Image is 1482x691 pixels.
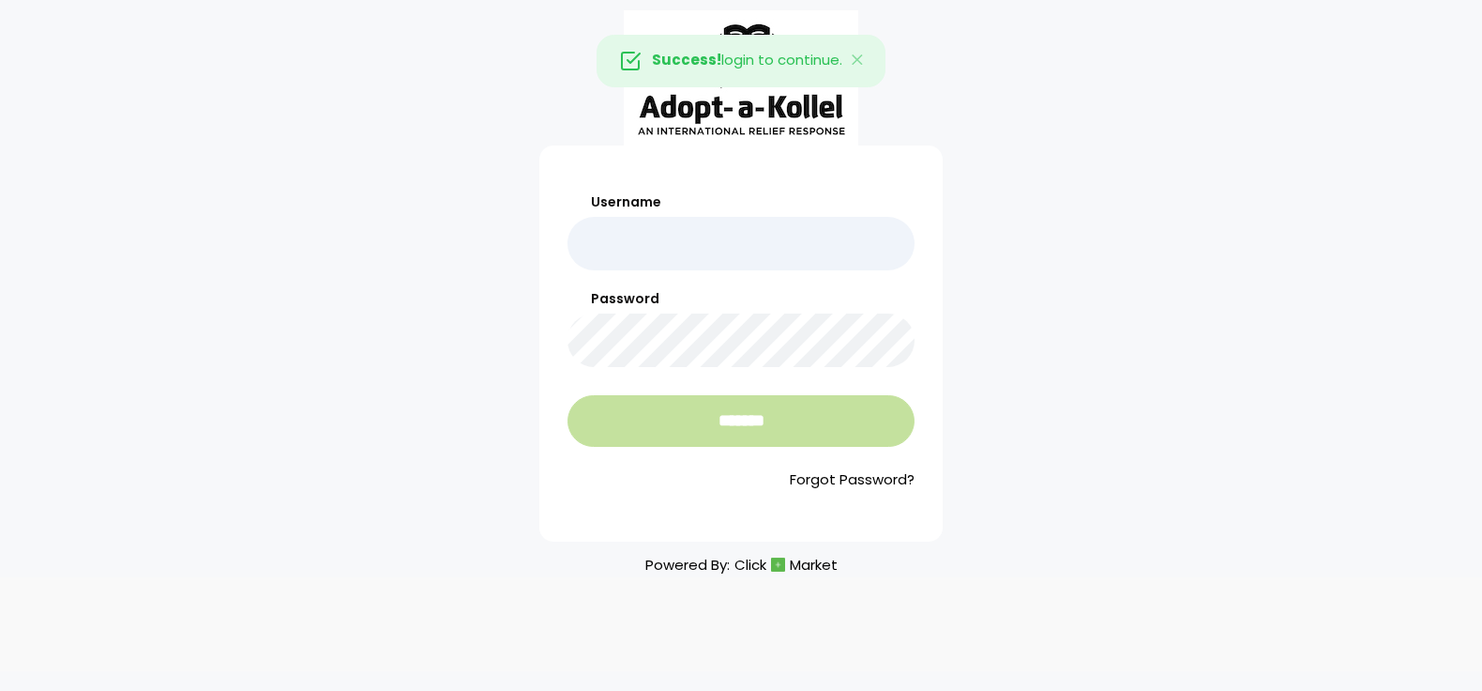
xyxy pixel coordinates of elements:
[734,552,838,577] a: ClickMarket
[645,552,838,577] p: Powered By:
[831,36,885,86] button: Close
[567,192,915,212] label: Username
[771,558,785,572] img: cm_icon.png
[652,50,721,69] strong: Success!
[597,35,885,87] div: login to continue.
[624,10,858,146] img: aak_logo_sm.jpeg
[567,469,915,491] a: Forgot Password?
[567,289,915,309] label: Password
